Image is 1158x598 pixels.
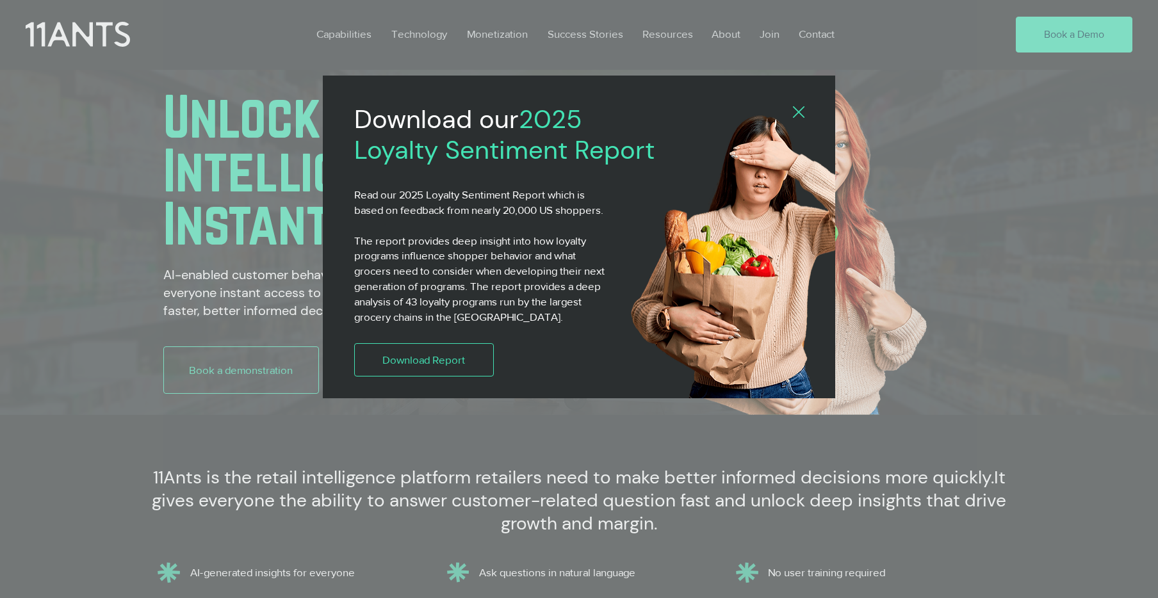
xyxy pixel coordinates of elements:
[354,233,610,325] p: The report provides deep insight into how loyalty programs influence shopper behavior and what gr...
[354,104,660,165] h2: 2025 Loyalty Sentiment Report
[354,187,610,218] p: Read our 2025 Loyalty Sentiment Report which is based on feedback from nearly 20,000 US shoppers.
[793,106,804,119] div: Back to site
[382,352,465,368] span: Download Report
[354,343,494,376] a: Download Report
[627,111,880,411] img: 11ants shopper4.png
[354,102,519,136] span: Download our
